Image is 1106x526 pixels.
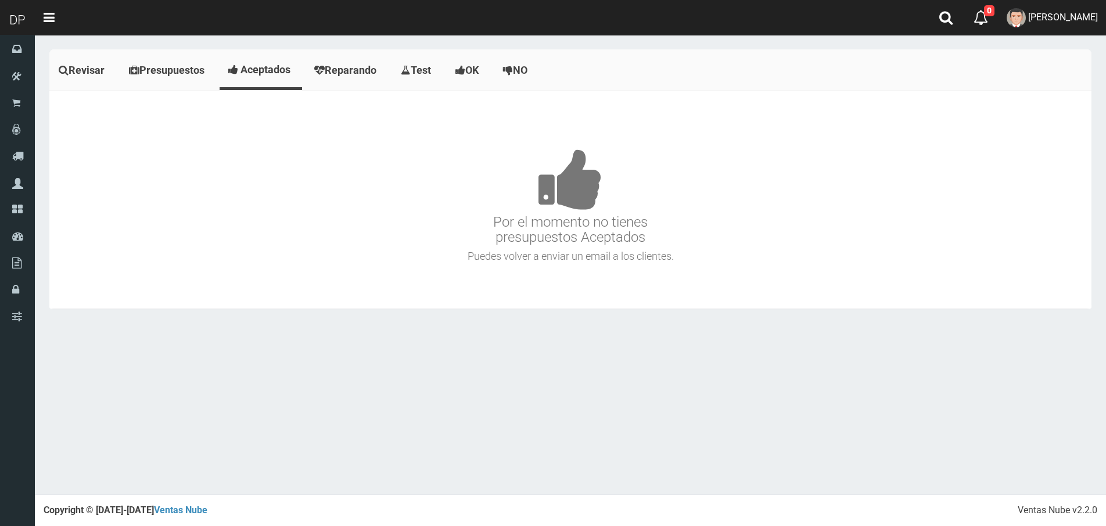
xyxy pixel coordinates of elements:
h3: Por el momento no tienes presupuestos Aceptados [52,114,1089,245]
a: NO [494,52,540,88]
span: Revisar [69,64,105,76]
span: 0 [984,5,994,16]
h4: Puedes volver a enviar un email a los clientes. [52,251,1089,262]
span: NO [513,64,527,76]
span: Presupuestos [139,64,204,76]
a: OK [446,52,491,88]
a: Test [392,52,443,88]
a: Aceptados [220,52,302,87]
span: [PERSON_NAME] [1028,12,1098,23]
span: OK [465,64,479,76]
div: Ventas Nube v2.2.0 [1018,504,1097,517]
a: Ventas Nube [154,504,207,516]
strong: Copyright © [DATE]-[DATE] [44,504,207,516]
a: Reparando [305,52,389,88]
span: Test [411,64,431,76]
a: Presupuestos [120,52,217,88]
span: Aceptados [240,63,290,76]
a: Revisar [49,52,117,88]
img: User Image [1007,8,1026,27]
span: Reparando [325,64,376,76]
